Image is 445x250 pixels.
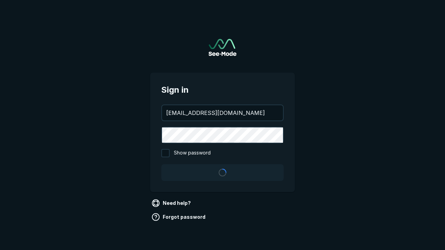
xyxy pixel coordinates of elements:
img: See-Mode Logo [209,39,236,56]
a: Go to sign in [209,39,236,56]
input: your@email.com [162,105,283,120]
a: Forgot password [150,211,208,223]
span: Sign in [161,84,284,96]
span: Show password [174,149,211,157]
a: Need help? [150,198,194,209]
